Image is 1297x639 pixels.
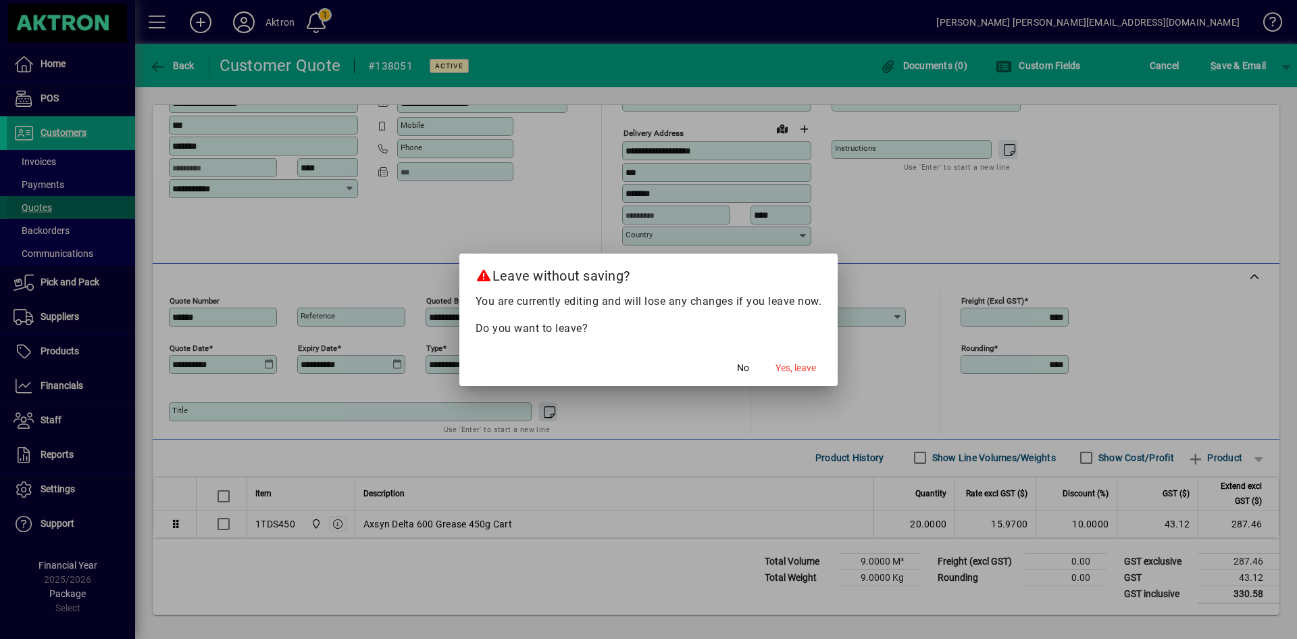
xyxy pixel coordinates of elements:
[737,361,749,375] span: No
[775,361,816,375] span: Yes, leave
[476,293,822,310] p: You are currently editing and will lose any changes if you leave now.
[459,254,838,293] h2: Leave without saving?
[476,321,822,337] p: Do you want to leave?
[721,356,765,381] button: No
[770,356,821,381] button: Yes, leave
